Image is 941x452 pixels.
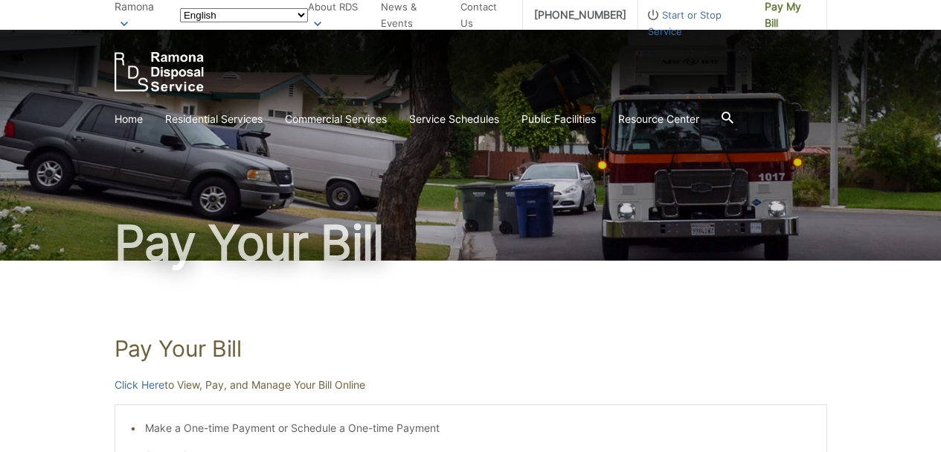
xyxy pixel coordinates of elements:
[115,52,204,92] a: EDCD logo. Return to the homepage.
[115,219,827,267] h1: Pay Your Bill
[285,111,387,127] a: Commercial Services
[521,111,596,127] a: Public Facilities
[115,377,827,393] p: to View, Pay, and Manage Your Bill Online
[115,111,143,127] a: Home
[180,8,308,22] select: Select a language
[145,420,812,436] li: Make a One-time Payment or Schedule a One-time Payment
[115,377,164,393] a: Click Here
[115,335,827,362] h1: Pay Your Bill
[165,111,263,127] a: Residential Services
[409,111,499,127] a: Service Schedules
[618,111,699,127] a: Resource Center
